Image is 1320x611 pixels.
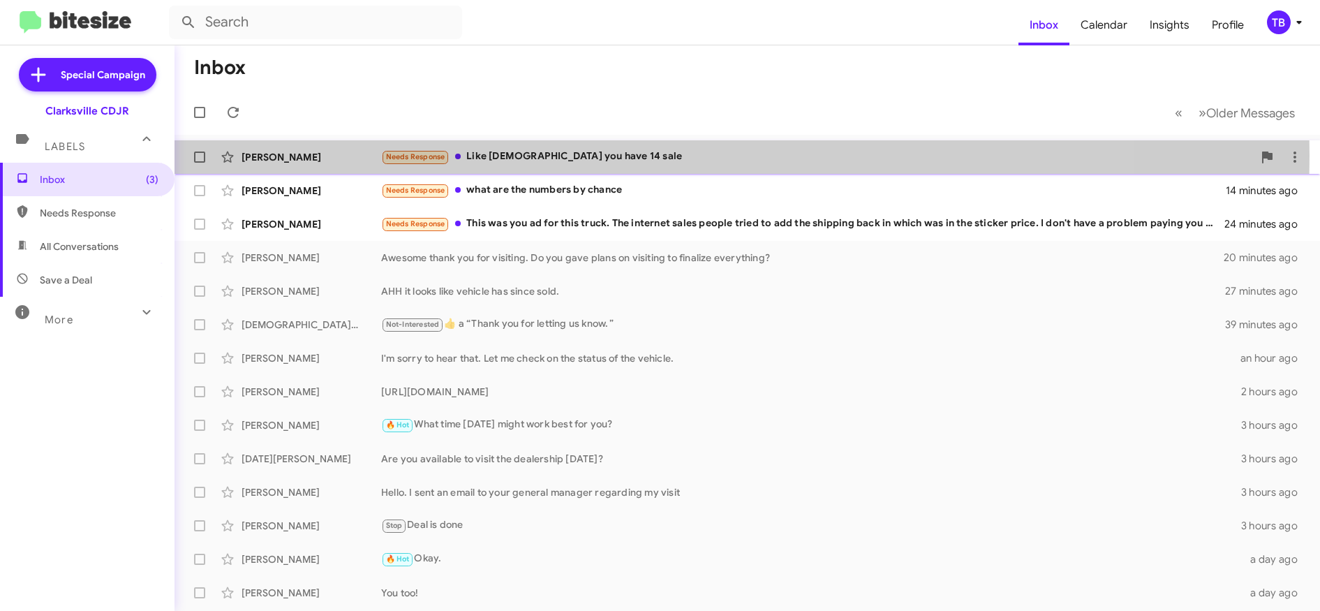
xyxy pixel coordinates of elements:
div: 3 hours ago [1241,519,1309,533]
div: 3 hours ago [1241,452,1309,466]
div: [DATE][PERSON_NAME] [242,452,381,466]
span: Needs Response [40,206,158,220]
div: [PERSON_NAME] [242,552,381,566]
div: 39 minutes ago [1225,318,1309,332]
div: 3 hours ago [1241,485,1309,499]
div: [PERSON_NAME] [242,184,381,198]
div: [PERSON_NAME] [242,284,381,298]
div: This was you ad for this truck. The internet sales people tried to add the shipping back in which... [381,216,1225,232]
div: TB [1267,10,1291,34]
div: Deal is done [381,517,1241,533]
div: [PERSON_NAME] [242,150,381,164]
a: Special Campaign [19,58,156,91]
div: [PERSON_NAME] [242,519,381,533]
div: [URL][DOMAIN_NAME] [381,385,1241,399]
span: (3) [146,172,158,186]
h1: Inbox [194,57,246,79]
button: Previous [1166,98,1191,127]
div: 14 minutes ago [1226,184,1309,198]
div: [PERSON_NAME] [242,217,381,231]
span: Needs Response [386,152,445,161]
input: Search [169,6,462,39]
nav: Page navigation example [1167,98,1303,127]
span: Needs Response [386,186,445,195]
div: Clarksville CDJR [45,104,129,118]
div: ​👍​ a “ Thank you for letting us know. ” [381,316,1225,332]
div: AHH it looks like vehicle has since sold. [381,284,1225,298]
a: Profile [1201,5,1255,45]
a: Calendar [1069,5,1139,45]
div: an hour ago [1240,351,1309,365]
span: All Conversations [40,240,119,253]
span: Needs Response [386,219,445,228]
div: what are the numbers by chance [381,182,1226,198]
button: Next [1190,98,1303,127]
div: [PERSON_NAME] [242,418,381,432]
a: Insights [1139,5,1201,45]
span: « [1175,104,1182,122]
div: 2 hours ago [1241,385,1309,399]
div: Like [DEMOGRAPHIC_DATA] you have 14 sale [381,149,1253,165]
div: 24 minutes ago [1225,217,1309,231]
div: [PERSON_NAME] [242,385,381,399]
span: Not-Interested [386,320,440,329]
span: Inbox [40,172,158,186]
button: TB [1255,10,1305,34]
div: [PERSON_NAME] [242,586,381,600]
div: What time [DATE] might work best for you? [381,417,1241,433]
span: Special Campaign [61,68,145,82]
div: Hello. I sent an email to your general manager regarding my visit [381,485,1241,499]
div: [PERSON_NAME] [242,485,381,499]
span: 🔥 Hot [386,554,410,564]
span: » [1199,104,1206,122]
div: 27 minutes ago [1225,284,1309,298]
div: Are you available to visit the dealership [DATE]? [381,452,1241,466]
div: Okay. [381,551,1242,567]
div: a day ago [1242,586,1309,600]
div: You too! [381,586,1242,600]
div: Awesome thank you for visiting. Do you gave plans on visiting to finalize everything? [381,251,1225,265]
a: Inbox [1018,5,1069,45]
div: [PERSON_NAME] [242,351,381,365]
div: I'm sorry to hear that. Let me check on the status of the vehicle. [381,351,1240,365]
div: 3 hours ago [1241,418,1309,432]
div: a day ago [1242,552,1309,566]
div: [PERSON_NAME] [242,251,381,265]
span: Stop [386,521,403,530]
span: Older Messages [1206,105,1295,121]
div: [DEMOGRAPHIC_DATA][PERSON_NAME] [242,318,381,332]
div: 20 minutes ago [1225,251,1309,265]
span: More [45,314,73,326]
span: 🔥 Hot [386,420,410,429]
span: Save a Deal [40,273,92,287]
span: Labels [45,140,85,153]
